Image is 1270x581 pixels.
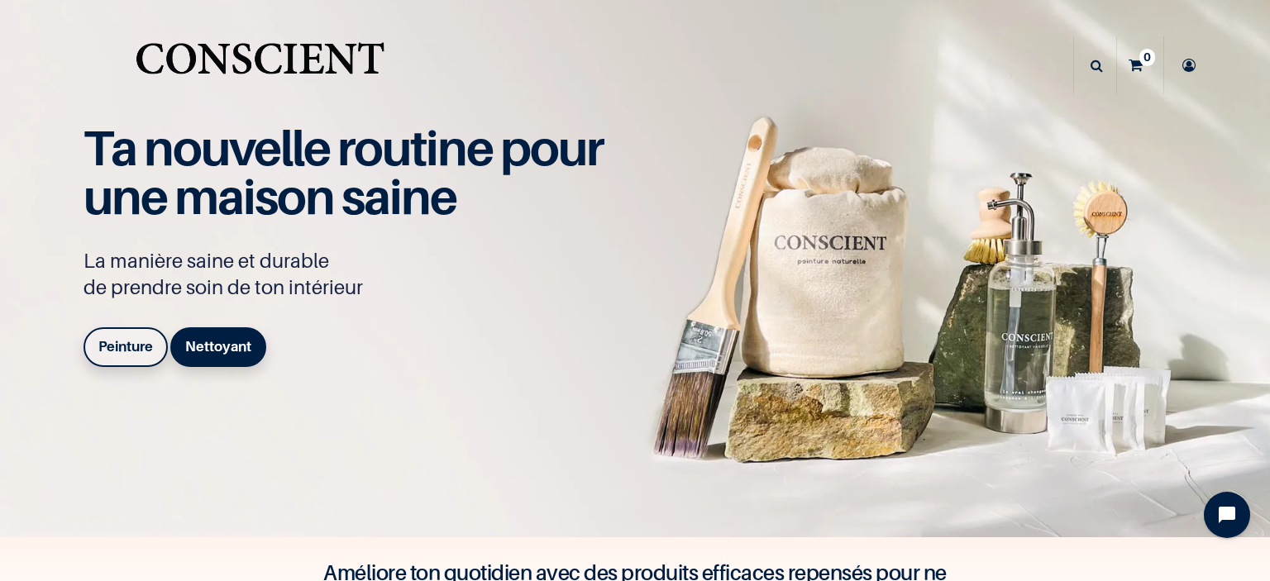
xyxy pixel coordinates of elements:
a: Nettoyant [170,327,266,367]
a: 0 [1117,36,1163,94]
img: Conscient [132,33,388,98]
sup: 0 [1139,49,1155,65]
p: La manière saine et durable de prendre soin de ton intérieur [84,248,621,301]
b: Peinture [98,338,153,355]
b: Nettoyant [185,338,251,355]
span: Ta nouvelle routine pour une maison saine [84,118,603,226]
a: Logo of Conscient [132,33,388,98]
a: Peinture [84,327,168,367]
